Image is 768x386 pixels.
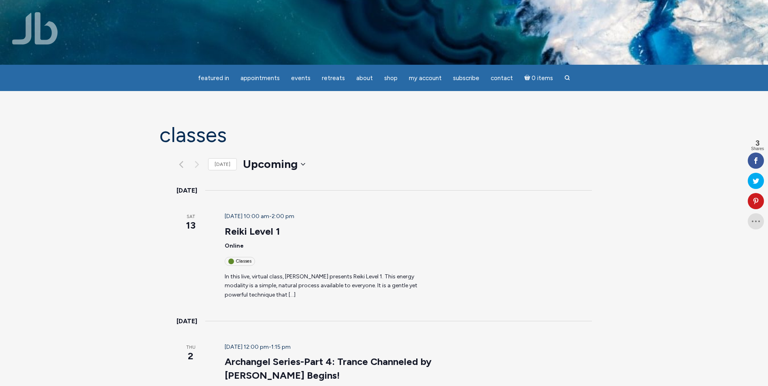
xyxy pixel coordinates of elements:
[225,344,291,350] time: -
[225,344,269,350] span: [DATE] 12:00 pm
[291,74,311,82] span: Events
[12,12,58,45] img: Jamie Butler. The Everyday Medium
[225,242,244,249] span: Online
[208,158,237,171] a: [DATE]
[225,225,280,238] a: Reiki Level 1
[486,70,518,86] a: Contact
[177,159,186,169] a: Previous Events
[177,185,197,196] time: [DATE]
[225,356,432,382] a: Archangel Series-Part 4: Trance Channeled by [PERSON_NAME] Begins!
[160,123,609,146] h1: Classes
[286,70,315,86] a: Events
[177,349,205,363] span: 2
[351,70,378,86] a: About
[177,218,205,232] span: 13
[198,74,229,82] span: featured in
[453,74,479,82] span: Subscribe
[271,344,291,350] span: 1:15 pm
[751,140,764,147] span: 3
[524,74,532,82] i: Cart
[225,213,269,220] span: [DATE] 10:00 am
[225,213,294,220] time: -
[240,74,280,82] span: Appointments
[317,70,350,86] a: Retreats
[225,257,255,265] div: Classes
[193,70,234,86] a: featured in
[177,214,205,221] span: Sat
[751,147,764,151] span: Shares
[532,75,553,81] span: 0 items
[225,272,435,300] p: In this live, virtual class, [PERSON_NAME] presents Reiki Level 1. This energy modality is a simp...
[379,70,402,86] a: Shop
[177,316,197,327] time: [DATE]
[322,74,345,82] span: Retreats
[272,213,294,220] span: 2:00 pm
[384,74,398,82] span: Shop
[519,70,558,86] a: Cart0 items
[243,156,305,172] button: Upcoming
[448,70,484,86] a: Subscribe
[491,74,513,82] span: Contact
[409,74,442,82] span: My Account
[236,70,285,86] a: Appointments
[192,159,202,169] button: Next Events
[243,156,298,172] span: Upcoming
[356,74,373,82] span: About
[177,344,205,351] span: Thu
[404,70,447,86] a: My Account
